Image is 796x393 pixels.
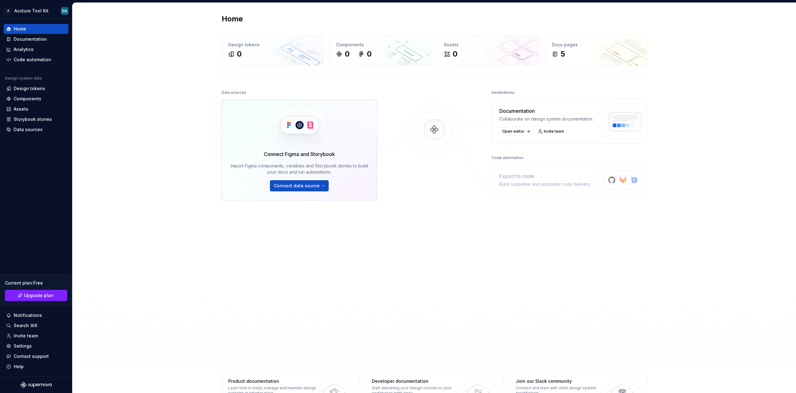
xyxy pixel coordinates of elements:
[4,24,68,34] a: Home
[264,150,335,158] div: Connect Figma and Storybook
[228,378,319,384] div: Product documentation
[4,55,68,65] a: Code automation
[536,127,567,136] a: Invite team
[237,49,242,59] div: 0
[545,35,647,66] a: Docs pages5
[5,76,42,81] div: Design system data
[561,49,565,59] div: 5
[492,153,523,162] div: Code automation
[14,57,51,63] div: Code automation
[14,116,52,122] div: Storybook stories
[14,343,32,349] div: Settings
[5,290,67,301] a: Upgrade plan
[14,126,43,133] div: Data sources
[21,382,52,388] svg: Supernova Logo
[14,96,41,102] div: Components
[499,127,532,136] a: Open editor
[14,8,49,14] div: Accture Tool Kit
[4,114,68,124] a: Storybook stories
[453,49,457,59] div: 0
[330,35,431,66] a: Components00
[4,341,68,351] a: Settings
[14,26,26,32] div: Home
[24,292,53,299] span: Upgrade plan
[444,42,533,48] div: Assets
[14,36,47,42] div: Documentation
[437,35,539,66] a: Assets0
[14,322,37,329] div: Search ⌘K
[4,44,68,54] a: Analytics
[544,129,564,134] span: Invite team
[4,321,68,331] button: Search ⌘K
[499,181,591,187] div: Build a pipeline and automate code delivery.
[14,333,38,339] div: Invite team
[14,353,49,359] div: Contact support
[270,180,329,191] button: Connect data source
[499,172,591,180] div: Export to code
[499,107,593,115] div: Documentation
[228,42,317,48] div: Design tokens
[62,8,67,13] div: DA
[4,34,68,44] a: Documentation
[367,49,372,59] div: 0
[14,312,42,318] div: Notifications
[4,94,68,104] a: Components
[336,42,425,48] div: Components
[502,129,525,134] span: Open editor
[231,163,368,175] div: Import Figma components, variables and Storybook stories to build your docs and run automations.
[5,280,67,286] div: Current plan : Free
[372,378,462,384] div: Developer documentation
[4,362,68,372] button: Help
[345,49,349,59] div: 0
[4,104,68,114] a: Assets
[499,116,593,122] div: Collaborate on design system documentation.
[4,351,68,361] button: Contact support
[4,125,68,135] a: Data sources
[4,331,68,341] a: Invite team
[1,4,71,17] button: AAccture Tool KitDA
[274,183,320,189] span: Connect data source
[222,14,243,24] h2: Home
[14,46,34,53] div: Analytics
[552,42,641,48] div: Docs pages
[222,35,323,66] a: Design tokens0
[516,378,606,384] div: Join our Slack community
[4,310,68,320] button: Notifications
[222,88,246,97] div: Data sources
[4,84,68,94] a: Design tokens
[4,7,12,15] div: A
[492,88,515,97] div: Destinations
[14,363,24,370] div: Help
[14,106,28,112] div: Assets
[14,85,45,92] div: Design tokens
